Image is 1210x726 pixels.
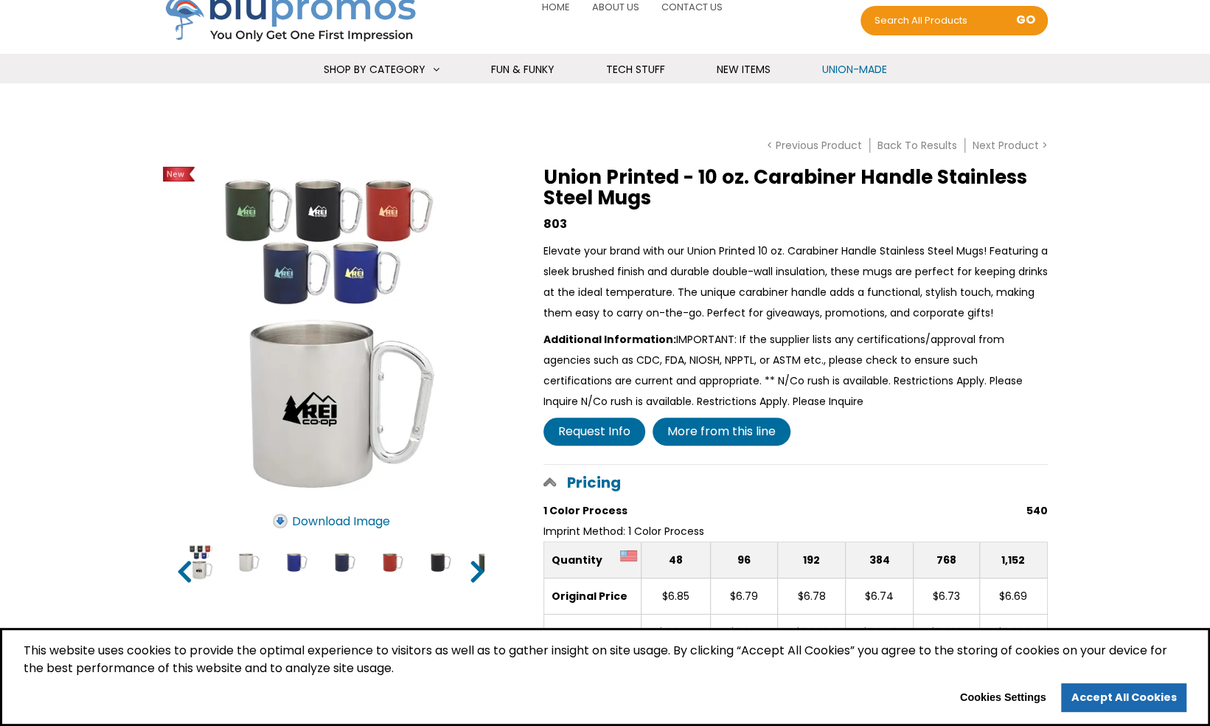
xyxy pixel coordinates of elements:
th: 48 [641,542,710,578]
span: New Items [717,62,771,77]
button: Cookies Settings [950,686,1056,710]
h6: 540 [1026,500,1048,521]
th: Quantity [543,542,641,578]
a: More from this line [653,418,790,446]
input: Union Printed - 10 oz. Carabiner Handle Stainless Steel Mugs [183,544,220,581]
input: Union Printed - 10 oz. Carabiner Handle Stainless Steel Mugs [279,544,316,581]
input: Union Printed - 10 oz. Carabiner Handle Stainless Steel Mugs [327,544,364,581]
td: Price [543,615,641,651]
td: $5.982 [778,615,846,651]
a: Back To Results [870,138,965,153]
td: $5.903 [979,615,1047,651]
div: Product Number [1026,500,1048,521]
span: Fun & Funky [491,62,554,77]
img: Union Printed - 10 oz. Carabiner Handle Stainless Steel Mugs [163,167,499,503]
th: 384 [845,542,913,578]
td: $5.938 [913,615,979,651]
a: New Items [698,54,789,86]
span: Shop By Category [324,62,425,77]
td: $6.74 [845,578,913,615]
span: Tech Stuff [606,62,665,77]
a: Download Image [261,502,400,539]
td: $6.79 [710,578,778,615]
td: $5.947 [845,615,913,651]
td: $6.69 [979,578,1047,615]
span: Union Printed - 10 oz. Carabiner Handle Stainless Steel Mugs [543,164,1027,211]
a: Shop By Category [305,54,458,86]
input: Union Printed - 10 oz. Carabiner Handle Stainless Steel Mugs [231,544,268,581]
input: Union Printed - 10 oz. Carabiner Handle Stainless Steel Mugs [423,544,459,581]
th: 768 [913,542,979,578]
div: IMPORTANT: If the supplier lists any certifications/approval from agencies such as CDC, FDA, NIOS... [543,329,1048,412]
td: $6.78 [778,578,846,615]
a: Fun & Funky [473,54,573,86]
a: Next Product > [965,138,1048,153]
input: Union Printed - 10 oz. Carabiner Handle Stainless Steel Mugs [470,544,507,581]
div: Imprint Method: 1 Color Process [543,500,1048,542]
td: $5.991 [710,615,778,651]
a: Union-Made [804,54,905,86]
th: 1,152 [979,542,1047,578]
td: $6.73 [913,578,979,615]
th: 96 [710,542,778,578]
a: Tech Stuff [588,54,684,86]
span: 1 Color Process [543,503,627,518]
td: Original Price [543,578,641,615]
a: Pricing [543,465,1048,500]
input: Union Printed - 10 oz. Carabiner Handle Stainless Steel Mugs [375,544,411,581]
td: $6.85 [641,578,710,615]
a: < Previous Product [759,138,870,153]
div: 803 [543,214,1048,235]
strong: Additional Information [543,332,676,347]
th: 192 [778,542,846,578]
a: allow cookies [1061,683,1186,713]
span: Union-Made [822,62,887,77]
div: Elevate your brand with our Union Printed 10 oz. Carabiner Handle Stainless Steel Mugs! Featuring... [543,241,1048,323]
td: $6.044 [641,615,710,651]
div: New [163,167,196,181]
span: This website uses cookies to provide the optimal experience to visitors as well as to gather insi... [24,642,1186,683]
a: Request Info [543,418,645,446]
